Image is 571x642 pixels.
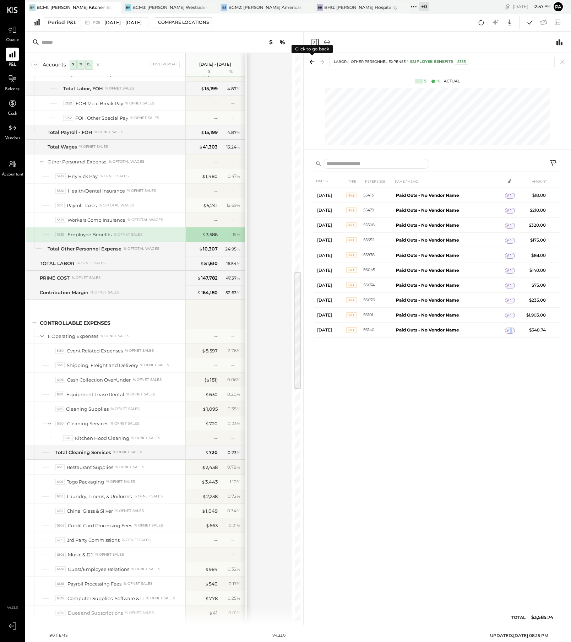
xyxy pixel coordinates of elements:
span: 1 [510,238,512,243]
span: $ [200,260,204,266]
div: % of NET SALES [133,377,162,382]
span: $ [206,377,210,383]
div: Contribution Margin [40,289,88,296]
div: 6115 [55,406,64,412]
div: 1,095 [202,406,218,412]
td: [DATE] [314,263,346,277]
span: P&L [9,62,17,68]
div: % of NET SALES [110,421,139,426]
div: -- [214,115,218,122]
div: Total Payroll - FOH [48,129,92,136]
span: $ [205,392,209,397]
div: ( 181 ) [205,377,218,383]
div: 15,199 [201,129,218,136]
div: China, Glass & Silver [67,508,113,514]
div: 0.23 [228,449,240,456]
div: -- [231,435,240,441]
td: 55413 [363,188,393,203]
span: $ [199,246,203,252]
span: Bill [346,252,357,258]
div: Togo Packaging [67,479,104,485]
div: 52.63 [225,290,240,296]
span: % [236,202,240,208]
div: 1,049 [202,508,218,514]
div: 6125 [55,464,65,470]
div: BR [125,4,131,11]
span: $ [205,421,209,426]
p: [DATE] - [DATE] [199,62,231,67]
td: 55652 [363,233,393,248]
b: Paid Outs - No Vendor Name [396,268,459,273]
div: -- [214,158,218,165]
div: GL [86,61,93,68]
div: Total Labor, FOH [63,85,103,92]
div: % of NET SALES [134,523,163,528]
div: 13.24 [226,144,240,150]
span: % [236,508,240,513]
div: % of NET SALES [94,130,123,135]
div: Event Related Expenses [67,347,123,354]
div: 5252 [63,115,73,121]
div: Employee Benefits [410,59,468,65]
div: Other Personnel Expense [48,158,107,165]
div: 5335 [55,232,65,238]
div: BS [221,4,227,11]
span: % [236,377,240,382]
div: -- [214,217,218,223]
div: % of NET SALES [125,101,154,106]
div: 12.69 [227,202,240,209]
span: Bill [346,193,357,198]
span: Balance [5,86,20,93]
span: % [236,260,240,266]
div: % of NET SALES [79,144,108,149]
div: S [71,61,76,68]
b: Paid Outs - No Vendor Name [396,327,459,333]
b: Paid Outs - No Vendor Name [396,253,459,258]
div: % of NET SALES [106,479,135,484]
span: $ [202,493,206,499]
div: Actual [415,79,460,84]
div: 5150 [55,348,65,354]
div: Equipment Lease Rental [66,391,124,398]
div: Credit Card Processing Fees [68,522,132,529]
span: % [236,479,240,484]
td: $210.00 [521,203,549,218]
td: [DATE] [314,203,346,218]
td: $320.00 [521,218,549,233]
div: 5250 [63,101,74,107]
div: % of NET SALES [100,334,129,339]
span: $ [201,129,205,135]
td: [DATE] [314,248,346,263]
button: Compare Locations [155,17,212,27]
div: 47.37 [226,275,240,281]
b: Paid Outs - No Vendor Name [396,207,459,213]
div: % of NET SALES [105,86,134,91]
span: $ [197,290,201,295]
span: $ [202,464,206,470]
div: 4.87 [227,129,240,136]
div: -- [231,158,240,164]
span: Vendors [5,135,20,142]
span: Bill [346,282,357,288]
button: Expand panel (e) [323,38,331,47]
span: % [236,449,240,455]
td: [DATE] [314,233,346,248]
div: 720 [205,420,218,427]
b: Paid Outs - No Vendor Name [396,312,459,318]
span: % [236,231,240,237]
span: $ [202,71,206,77]
div: -- [214,551,218,558]
div: -- [214,537,218,544]
div: -- [231,115,240,121]
div: % of Total Wages [109,159,144,164]
span: % [236,464,240,470]
div: 2,238 [202,493,218,500]
b: Paid Outs - No Vendor Name [396,282,459,288]
b: Paid Outs - No Vendor Name [396,237,459,243]
span: % [236,391,240,397]
div: 0.34 [227,508,240,514]
td: 56045 [363,263,393,277]
div: 3,443 [201,479,218,485]
div: -- [231,362,240,368]
div: 24.95 [225,246,240,252]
